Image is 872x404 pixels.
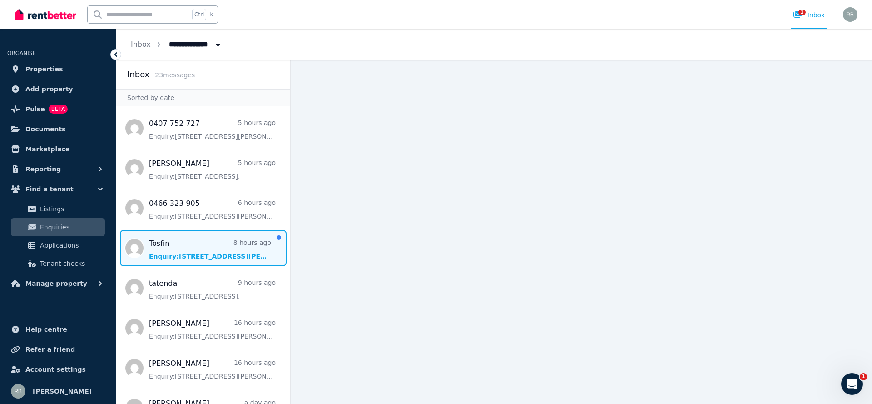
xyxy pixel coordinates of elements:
h2: Inbox [127,68,149,81]
a: Documents [7,120,109,138]
iframe: Intercom live chat [841,373,863,395]
a: 0407 752 7275 hours agoEnquiry:[STREET_ADDRESS][PERSON_NAME][PERSON_NAME]. [149,118,276,141]
div: Sorted by date [116,89,290,106]
a: Add property [7,80,109,98]
span: 1 [798,10,806,15]
span: Documents [25,124,66,135]
span: Properties [25,64,63,75]
span: Add property [25,84,73,95]
a: Marketplace [7,140,109,158]
span: Refer a friend [25,344,75,355]
span: 1 [860,373,867,380]
a: Tosfin8 hours agoEnquiry:[STREET_ADDRESS][PERSON_NAME][PERSON_NAME]. [149,238,271,261]
a: Listings [11,200,105,218]
a: tatenda9 hours agoEnquiry:[STREET_ADDRESS]. [149,278,276,301]
span: 23 message s [155,71,195,79]
span: Applications [40,240,101,251]
a: [PERSON_NAME]5 hours agoEnquiry:[STREET_ADDRESS]. [149,158,276,181]
div: Inbox [793,10,825,20]
img: Raj Bala [843,7,857,22]
a: Applications [11,236,105,254]
span: [PERSON_NAME] [33,386,92,397]
a: Help centre [7,320,109,339]
a: Account settings [7,360,109,379]
span: Account settings [25,364,86,375]
button: Reporting [7,160,109,178]
nav: Breadcrumb [116,29,237,60]
span: Marketplace [25,144,69,155]
a: [PERSON_NAME]16 hours agoEnquiry:[STREET_ADDRESS][PERSON_NAME][PERSON_NAME]. [149,318,276,341]
span: ORGANISE [7,50,36,56]
button: Manage property [7,274,109,293]
a: PulseBETA [7,100,109,118]
span: Reporting [25,164,61,175]
span: Pulse [25,104,45,115]
img: RentBetter [15,8,76,21]
span: Manage property [25,278,87,289]
a: 0466 323 9056 hours agoEnquiry:[STREET_ADDRESS][PERSON_NAME]. [149,198,276,221]
span: Help centre [25,324,67,335]
span: Enquiries [40,222,101,233]
a: Refer a friend [7,340,109,359]
span: Ctrl [192,9,206,20]
a: Properties [7,60,109,78]
span: BETA [49,105,68,114]
a: Tenant checks [11,254,105,273]
span: Tenant checks [40,258,101,269]
nav: Message list [116,106,290,404]
a: [PERSON_NAME]16 hours agoEnquiry:[STREET_ADDRESS][PERSON_NAME]. [149,358,276,381]
a: Enquiries [11,218,105,236]
span: Find a tenant [25,184,74,195]
a: Inbox [131,40,151,49]
span: Listings [40,204,101,214]
span: k [210,11,213,18]
img: Raj Bala [11,384,25,399]
button: Find a tenant [7,180,109,198]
